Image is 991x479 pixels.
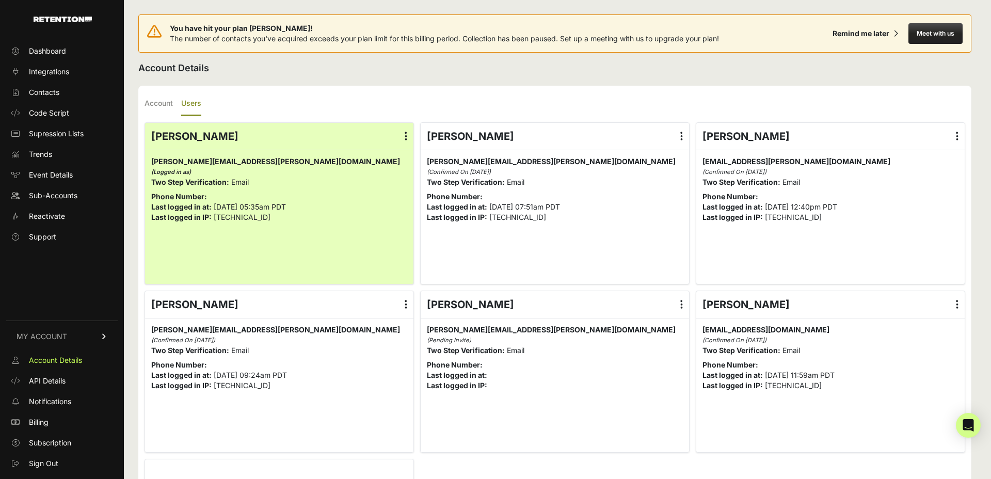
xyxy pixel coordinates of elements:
div: [PERSON_NAME] [421,123,689,150]
div: [PERSON_NAME] [696,123,965,150]
a: Account Details [6,352,118,369]
a: Reactivate [6,208,118,225]
span: Billing [29,417,49,427]
strong: Phone Number: [702,360,758,369]
span: [TECHNICAL_ID] [765,381,822,390]
span: API Details [29,376,66,386]
span: You have hit your plan [PERSON_NAME]! [170,23,719,34]
a: Event Details [6,167,118,183]
img: Retention.com [34,17,92,22]
button: Remind me later [828,24,902,43]
span: Email [782,178,800,186]
a: Notifications [6,393,118,410]
strong: Last logged in IP: [427,381,487,390]
strong: Last logged in at: [702,371,763,379]
span: [DATE] 07:51am PDT [489,202,560,211]
span: [EMAIL_ADDRESS][PERSON_NAME][DOMAIN_NAME] [702,157,890,166]
a: MY ACCOUNT [6,321,118,352]
i: (Confirmed On [DATE]) [702,337,766,344]
strong: Two Step Verification: [427,178,505,186]
span: Integrations [29,67,69,77]
strong: Last logged in at: [427,202,487,211]
i: (Confirmed On [DATE]) [427,168,491,175]
span: Email [507,346,524,355]
div: Open Intercom Messenger [956,413,981,438]
label: Users [181,92,201,116]
a: API Details [6,373,118,389]
strong: Two Step Verification: [151,346,229,355]
h2: Account Details [138,61,971,75]
strong: Phone Number: [151,192,207,201]
span: Reactivate [29,211,65,221]
span: [DATE] 11:59am PDT [765,371,835,379]
strong: Last logged in IP: [151,213,212,221]
span: Trends [29,149,52,159]
span: [TECHNICAL_ID] [214,381,270,390]
span: [PERSON_NAME][EMAIL_ADDRESS][PERSON_NAME][DOMAIN_NAME] [427,325,676,334]
i: (Confirmed On [DATE]) [702,168,766,175]
strong: Two Step Verification: [427,346,505,355]
a: Contacts [6,84,118,101]
div: [PERSON_NAME] [145,291,413,318]
strong: Phone Number: [702,192,758,201]
span: [DATE] 12:40pm PDT [765,202,837,211]
strong: Last logged in IP: [427,213,487,221]
strong: Last logged in IP: [702,213,763,221]
span: [TECHNICAL_ID] [214,213,270,221]
a: Billing [6,414,118,430]
strong: Last logged in at: [427,371,487,379]
strong: Last logged in at: [702,202,763,211]
span: Contacts [29,87,59,98]
strong: Last logged in at: [151,371,212,379]
span: [TECHNICAL_ID] [489,213,546,221]
label: Account [145,92,173,116]
span: Account Details [29,355,82,365]
span: [PERSON_NAME][EMAIL_ADDRESS][PERSON_NAME][DOMAIN_NAME] [427,157,676,166]
span: Sub-Accounts [29,190,77,201]
span: Code Script [29,108,69,118]
a: Code Script [6,105,118,121]
a: Sub-Accounts [6,187,118,204]
span: [DATE] 05:35am PDT [214,202,286,211]
span: Email [231,346,249,355]
span: Sign Out [29,458,58,469]
span: [DATE] 09:24am PDT [214,371,287,379]
span: Event Details [29,170,73,180]
a: Trends [6,146,118,163]
span: [PERSON_NAME][EMAIL_ADDRESS][PERSON_NAME][DOMAIN_NAME] [151,325,400,334]
strong: Two Step Verification: [151,178,229,186]
span: Supression Lists [29,129,84,139]
span: [EMAIL_ADDRESS][DOMAIN_NAME] [702,325,829,334]
strong: Phone Number: [427,360,483,369]
div: Remind me later [833,28,889,39]
i: (Pending Invite) [427,337,471,344]
span: Dashboard [29,46,66,56]
span: Email [231,178,249,186]
div: [PERSON_NAME] [421,291,689,318]
div: [PERSON_NAME] [696,291,965,318]
strong: Phone Number: [427,192,483,201]
span: The number of contacts you've acquired exceeds your plan limit for this billing period. Collectio... [170,34,719,43]
span: MY ACCOUNT [17,331,67,342]
strong: Two Step Verification: [702,178,780,186]
a: Supression Lists [6,125,118,142]
button: Meet with us [908,23,963,44]
div: [PERSON_NAME] [145,123,413,150]
strong: Last logged in IP: [702,381,763,390]
span: [TECHNICAL_ID] [765,213,822,221]
span: Notifications [29,396,71,407]
a: Subscription [6,435,118,451]
span: Subscription [29,438,71,448]
a: Support [6,229,118,245]
span: Email [507,178,524,186]
a: Sign Out [6,455,118,472]
span: [PERSON_NAME][EMAIL_ADDRESS][PERSON_NAME][DOMAIN_NAME] [151,157,400,166]
i: (Logged in as) [151,168,191,175]
span: Support [29,232,56,242]
a: Integrations [6,63,118,80]
strong: Phone Number: [151,360,207,369]
span: Email [782,346,800,355]
strong: Two Step Verification: [702,346,780,355]
strong: Last logged in at: [151,202,212,211]
a: Dashboard [6,43,118,59]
